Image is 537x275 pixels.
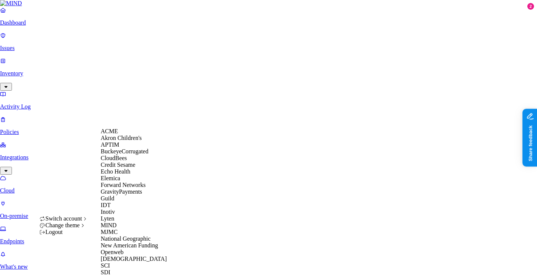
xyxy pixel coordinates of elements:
span: GravityPayments [101,188,142,195]
span: Guild [101,195,114,201]
span: Elemica [101,175,120,181]
span: MJMC [101,229,117,235]
span: MIND [101,222,117,228]
div: Logout [40,229,88,235]
span: BuckeyeCorrugated [101,148,148,154]
span: Switch account [45,215,82,222]
span: Akron Children's [101,135,142,141]
span: Openweb [101,249,123,255]
span: APTIM [101,141,119,148]
span: SCI [101,262,110,269]
span: CloudBees [101,155,127,161]
span: Change theme [45,222,80,228]
span: Forward Networks [101,182,145,188]
span: New American Funding [101,242,158,249]
span: Echo Health [101,168,131,175]
span: Credit Sesame [101,162,135,168]
span: IDT [101,202,111,208]
span: [DEMOGRAPHIC_DATA] [101,256,167,262]
span: Lyten [101,215,114,222]
span: National Geographic [101,235,151,242]
span: ACME [101,128,118,134]
span: Inotiv [101,209,115,215]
